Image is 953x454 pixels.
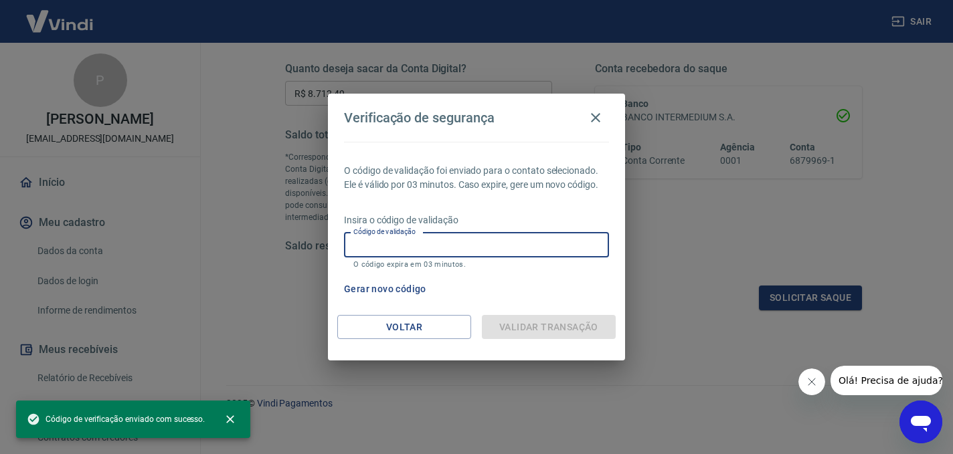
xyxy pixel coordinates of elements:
[344,164,609,192] p: O código de validação foi enviado para o contato selecionado. Ele é válido por 03 minutos. Caso e...
[899,401,942,443] iframe: Botão para abrir a janela de mensagens
[8,9,112,20] span: Olá! Precisa de ajuda?
[353,260,600,269] p: O código expira em 03 minutos.
[344,213,609,227] p: Insira o código de validação
[344,110,495,126] h4: Verificação de segurança
[798,368,825,395] iframe: Fechar mensagem
[27,413,205,426] span: Código de verificação enviado com sucesso.
[339,277,432,302] button: Gerar novo código
[337,315,471,340] button: Voltar
[215,405,245,434] button: close
[831,366,942,395] iframe: Mensagem da empresa
[353,227,416,237] label: Código de validação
